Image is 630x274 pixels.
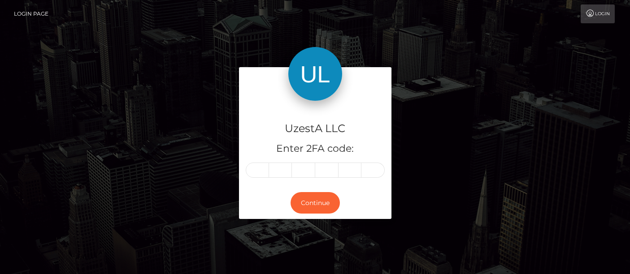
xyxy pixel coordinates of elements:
[14,4,48,23] a: Login Page
[291,192,340,214] button: Continue
[581,4,615,23] a: Login
[288,47,342,101] img: UzestA LLC
[246,142,385,156] h5: Enter 2FA code:
[246,121,385,137] h4: UzestA LLC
